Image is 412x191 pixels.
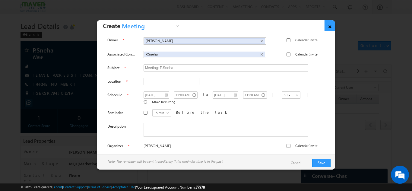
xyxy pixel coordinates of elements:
label: Associated Contact [107,52,135,57]
div: Minimize live chat window [99,3,113,18]
span: P.Sneha [146,52,255,56]
span: IST - (GMT+05:30) [GEOGRAPHIC_DATA], [GEOGRAPHIC_DATA], [GEOGRAPHIC_DATA], [GEOGRAPHIC_DATA] [282,92,293,125]
h3: Create [103,20,181,32]
span: Make Recurring [152,100,175,104]
span: Meeting [120,23,175,32]
div: Chat with us now [31,32,101,40]
a: Cancel [291,160,307,166]
a: × [325,20,335,31]
span: 15 min [153,110,171,116]
img: d_60004797649_company_0_60004797649 [10,32,25,40]
span: Note: The reminder will be sent immediately if the reminder time is in the past. [107,159,223,164]
label: Reminder [107,110,123,116]
label: Owner [107,37,118,43]
a: About [53,185,62,189]
label: Location [107,79,121,84]
span: Your Leadsquared Account Number is [136,185,205,189]
a: Terms of Service [88,185,111,189]
a: IST - (GMT+05:30) [GEOGRAPHIC_DATA], [GEOGRAPHIC_DATA], [GEOGRAPHIC_DATA], [GEOGRAPHIC_DATA] [282,91,300,99]
button: Save [312,159,331,167]
span: × [260,52,263,57]
span: © 2025 LeadSquared | | | | | [21,184,205,190]
label: Schedule [107,92,122,98]
span: | [307,92,310,97]
span: | [272,92,275,97]
label: Subject [107,65,119,71]
a: Acceptable Use [112,185,135,189]
span: × [260,39,263,44]
a: Meeting [120,22,181,32]
span: 77978 [196,185,205,189]
label: Before the task [176,110,229,115]
em: Start Chat [82,148,109,156]
label: Calendar Invite [295,37,318,43]
a: 15 min [152,109,171,116]
span: [PERSON_NAME] [144,143,265,149]
label: Calendar Invite [295,143,318,148]
span: [PERSON_NAME] [146,39,255,43]
label: Organizer [107,143,123,149]
a: Contact Support [63,185,87,189]
div: to [203,92,206,97]
label: Description [107,124,126,129]
label: Calendar Invite [295,52,318,57]
textarea: Type your message and hit 'Enter' [8,56,110,143]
